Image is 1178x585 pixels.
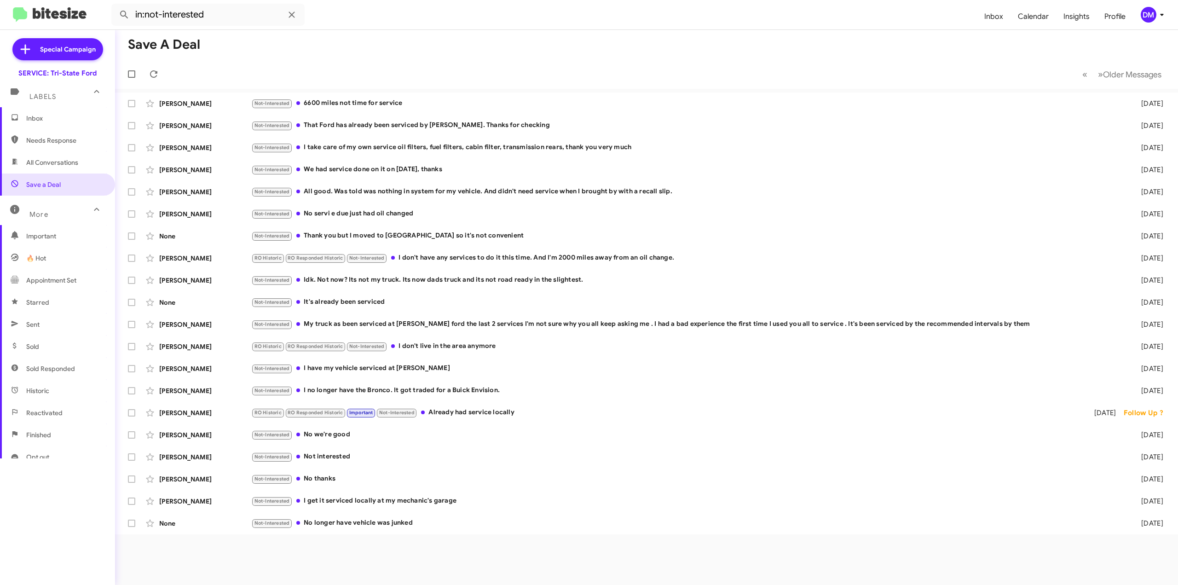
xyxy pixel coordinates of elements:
span: « [1082,69,1087,80]
div: Thank you but I moved to [GEOGRAPHIC_DATA] so it's not convenient [251,231,1124,241]
span: Sent [26,320,40,329]
div: It's already been serviced [251,297,1124,307]
span: Finished [26,430,51,440]
div: [PERSON_NAME] [159,475,251,484]
span: 🔥 Hot [26,254,46,263]
span: Appointment Set [26,276,76,285]
a: Inbox [977,3,1011,30]
div: DM [1141,7,1156,23]
span: Not-Interested [254,145,290,151]
span: Not-Interested [254,476,290,482]
div: [DATE] [1124,276,1171,285]
a: Profile [1097,3,1133,30]
button: Previous [1077,65,1093,84]
span: RO Responded Historic [288,255,343,261]
span: Opt out [26,452,49,462]
div: [DATE] [1124,452,1171,462]
span: Not-Interested [254,277,290,283]
div: [DATE] [1124,165,1171,174]
div: I don't live in the area anymore [251,341,1124,352]
div: [PERSON_NAME] [159,276,251,285]
span: Not-Interested [254,122,290,128]
div: [PERSON_NAME] [159,497,251,506]
div: Not interested [251,452,1124,462]
span: Not-Interested [254,189,290,195]
span: Not-Interested [254,454,290,460]
span: Not-Interested [349,343,385,349]
div: [PERSON_NAME] [159,430,251,440]
span: Not-Interested [254,365,290,371]
div: Idk. Not now? Its not my truck. Its now dads truck and its not road ready in the slightest. [251,275,1124,285]
div: [DATE] [1124,519,1171,528]
div: My truck as been serviced at [PERSON_NAME] ford the last 2 services I'm not sure why you all keep... [251,319,1124,330]
div: No we're good [251,429,1124,440]
span: Not-Interested [379,410,415,416]
div: [PERSON_NAME] [159,121,251,130]
div: I don't have any services to do it this time. And I'm 2000 miles away from an oil change. [251,253,1124,263]
span: Not-Interested [349,255,385,261]
div: Follow Up ? [1124,408,1171,417]
span: Not-Interested [254,211,290,217]
button: Next [1092,65,1167,84]
span: Sold [26,342,39,351]
span: Reactivated [26,408,63,417]
span: Special Campaign [40,45,96,54]
div: [PERSON_NAME] [159,254,251,263]
span: Not-Interested [254,233,290,239]
span: Not-Interested [254,520,290,526]
div: [DATE] [1124,143,1171,152]
div: [PERSON_NAME] [159,320,251,329]
span: All Conversations [26,158,78,167]
div: [DATE] [1124,298,1171,307]
div: None [159,232,251,241]
a: Calendar [1011,3,1056,30]
div: I have my vehicle serviced at [PERSON_NAME] [251,363,1124,374]
span: RO Historic [254,343,282,349]
div: [DATE] [1124,121,1171,130]
span: Needs Response [26,136,104,145]
span: RO Responded Historic [288,410,343,416]
div: [DATE] [1079,408,1124,417]
span: Historic [26,386,49,395]
div: I no longer have the Bronco. It got traded for a Buick Envision. [251,385,1124,396]
div: [PERSON_NAME] [159,143,251,152]
span: Sold Responded [26,364,75,373]
span: Older Messages [1103,70,1161,80]
div: All good. Was told was nothing in system for my vehicle. And didn't need service when I brought b... [251,186,1124,197]
span: Starred [26,298,49,307]
div: [DATE] [1124,475,1171,484]
div: 6600 miles not time for service [251,98,1124,109]
input: Search [111,4,305,26]
span: Insights [1056,3,1097,30]
div: [DATE] [1124,254,1171,263]
div: [DATE] [1124,187,1171,197]
div: That Ford has already been serviced by [PERSON_NAME]. Thanks for checking [251,120,1124,131]
div: [PERSON_NAME] [159,342,251,351]
a: Special Campaign [12,38,103,60]
h1: Save a Deal [128,37,200,52]
span: Not-Interested [254,432,290,438]
span: Not-Interested [254,299,290,305]
div: [PERSON_NAME] [159,187,251,197]
span: Important [26,232,104,241]
div: None [159,519,251,528]
span: Not-Interested [254,498,290,504]
div: [DATE] [1124,386,1171,395]
div: None [159,298,251,307]
span: Inbox [26,114,104,123]
div: [PERSON_NAME] [159,209,251,219]
div: [DATE] [1124,232,1171,241]
div: [DATE] [1124,209,1171,219]
span: RO Responded Historic [288,343,343,349]
div: [PERSON_NAME] [159,452,251,462]
span: Not-Interested [254,388,290,394]
span: Labels [29,93,56,101]
div: [DATE] [1124,320,1171,329]
div: [PERSON_NAME] [159,99,251,108]
span: RO Historic [254,410,282,416]
div: [PERSON_NAME] [159,408,251,417]
div: We had service done on it on [DATE], thanks [251,164,1124,175]
div: [DATE] [1124,364,1171,373]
